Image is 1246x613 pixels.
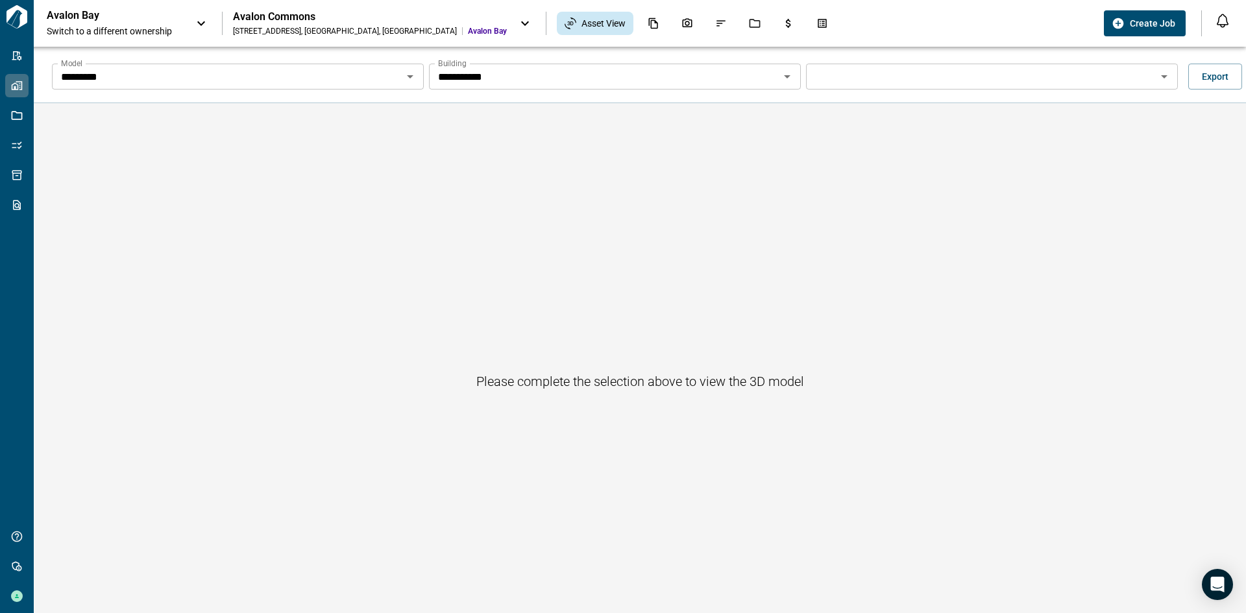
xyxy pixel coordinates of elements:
[557,12,633,35] div: Asset View
[1188,64,1242,90] button: Export
[438,58,467,69] label: Building
[707,12,735,34] div: Issues & Info
[61,58,82,69] label: Model
[778,67,796,86] button: Open
[1104,10,1186,36] button: Create Job
[581,17,626,30] span: Asset View
[775,12,802,34] div: Budgets
[233,10,507,23] div: Avalon Commons
[233,26,457,36] div: [STREET_ADDRESS] , [GEOGRAPHIC_DATA] , [GEOGRAPHIC_DATA]
[1212,10,1233,31] button: Open notification feed
[1202,70,1228,83] span: Export
[47,9,164,22] p: Avalon Bay
[1202,569,1233,600] div: Open Intercom Messenger
[476,371,804,392] h6: Please complete the selection above to view the 3D model
[1155,67,1173,86] button: Open
[1130,17,1175,30] span: Create Job
[468,26,507,36] span: Avalon Bay
[47,25,183,38] span: Switch to a different ownership
[809,12,836,34] div: Takeoff Center
[674,12,701,34] div: Photos
[741,12,768,34] div: Jobs
[640,12,667,34] div: Documents
[401,67,419,86] button: Open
